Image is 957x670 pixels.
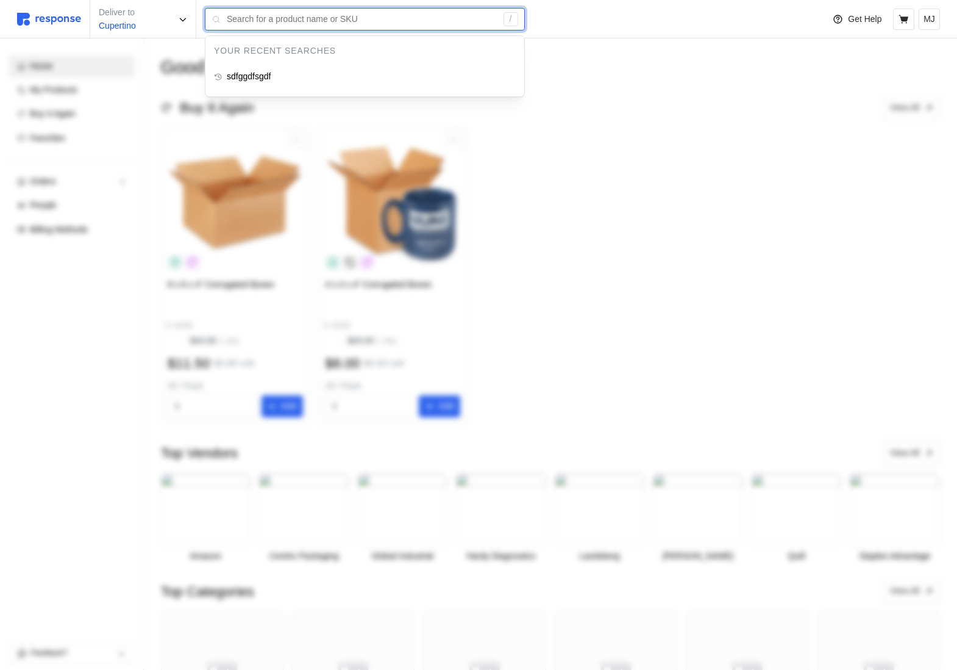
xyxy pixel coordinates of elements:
[848,13,881,26] p: Get Help
[923,13,935,26] p: MJ
[17,13,81,26] img: svg%3e
[227,70,271,84] p: sdfggdfsgdf
[99,20,136,33] p: Cupertino
[99,6,136,20] p: Deliver to
[503,12,518,27] div: /
[227,9,497,31] input: Search for a product name or SKU
[825,8,889,31] button: Get Help
[205,45,524,58] p: Your Recent Searches
[919,9,940,30] button: MJ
